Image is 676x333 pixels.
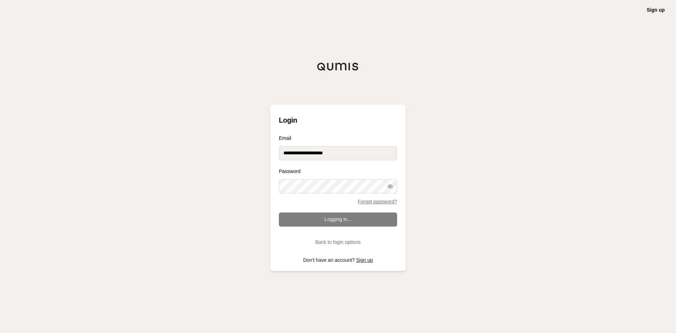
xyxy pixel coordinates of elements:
[358,199,397,204] a: Forgot password?
[356,257,373,263] a: Sign up
[279,169,397,174] label: Password
[279,136,397,141] label: Email
[279,113,397,127] h3: Login
[279,235,397,249] button: Back to login options
[279,258,397,263] p: Don't have an account?
[647,7,665,13] a: Sign up
[317,62,359,71] img: Qumis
